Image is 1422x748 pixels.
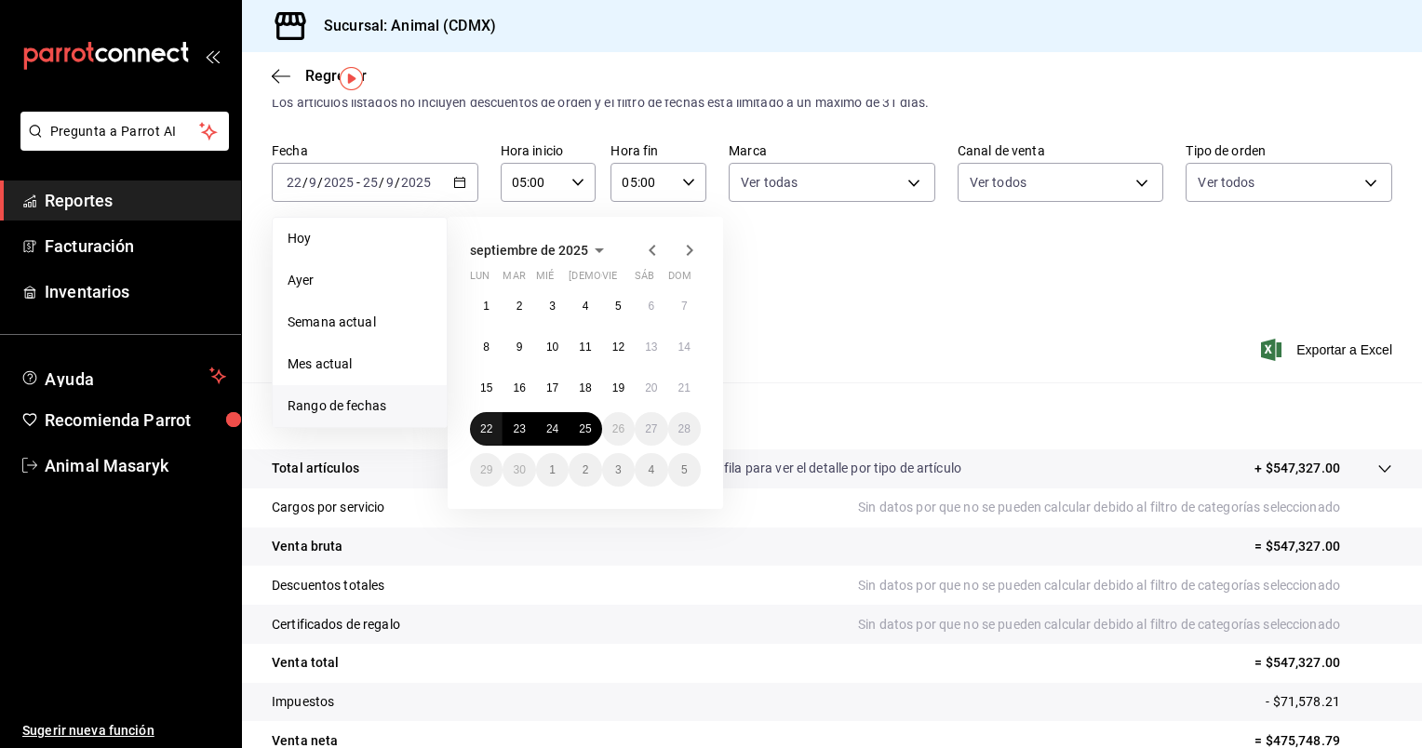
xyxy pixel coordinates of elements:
abbr: 8 de septiembre de 2025 [483,341,490,354]
p: Total artículos [272,459,359,478]
abbr: 16 de septiembre de 2025 [513,381,525,394]
button: Regresar [272,67,367,85]
button: 5 de octubre de 2025 [668,453,701,487]
span: Regresar [305,67,367,85]
button: open_drawer_menu [205,48,220,63]
div: Los artículos listados no incluyen descuentos de orden y el filtro de fechas está limitado a un m... [272,93,1392,113]
p: Cargos por servicio [272,498,385,517]
button: 8 de septiembre de 2025 [470,330,503,364]
label: Hora fin [610,144,706,157]
span: Sugerir nueva función [22,721,226,741]
abbr: 12 de septiembre de 2025 [612,341,624,354]
span: Mes actual [288,354,432,374]
abbr: lunes [470,270,490,289]
button: 18 de septiembre de 2025 [569,371,601,405]
abbr: 4 de octubre de 2025 [648,463,654,476]
abbr: 10 de septiembre de 2025 [546,341,558,354]
abbr: 27 de septiembre de 2025 [645,422,657,435]
abbr: 18 de septiembre de 2025 [579,381,591,394]
span: Ver todos [970,173,1026,192]
span: Ayer [288,271,432,290]
button: 2 de octubre de 2025 [569,453,601,487]
abbr: 23 de septiembre de 2025 [513,422,525,435]
abbr: 7 de septiembre de 2025 [681,300,688,313]
button: 14 de septiembre de 2025 [668,330,701,364]
p: Venta total [272,653,339,673]
label: Canal de venta [958,144,1164,157]
span: Ayuda [45,365,202,387]
button: 1 de octubre de 2025 [536,453,569,487]
p: Sin datos por que no se pueden calcular debido al filtro de categorías seleccionado [858,498,1392,517]
abbr: 14 de septiembre de 2025 [678,341,691,354]
abbr: 24 de septiembre de 2025 [546,422,558,435]
button: 28 de septiembre de 2025 [668,412,701,446]
input: -- [286,175,302,190]
abbr: 3 de septiembre de 2025 [549,300,556,313]
button: 21 de septiembre de 2025 [668,371,701,405]
button: 7 de septiembre de 2025 [668,289,701,323]
button: 5 de septiembre de 2025 [602,289,635,323]
button: 13 de septiembre de 2025 [635,330,667,364]
abbr: 26 de septiembre de 2025 [612,422,624,435]
abbr: 22 de septiembre de 2025 [480,422,492,435]
abbr: 4 de septiembre de 2025 [583,300,589,313]
p: Venta bruta [272,537,342,556]
button: 29 de septiembre de 2025 [470,453,503,487]
input: ---- [400,175,432,190]
p: Certificados de regalo [272,615,400,634]
abbr: martes [503,270,525,289]
button: 16 de septiembre de 2025 [503,371,535,405]
abbr: jueves [569,270,678,289]
span: Inventarios [45,279,226,304]
span: Facturación [45,234,226,259]
abbr: 17 de septiembre de 2025 [546,381,558,394]
input: -- [385,175,395,190]
button: 20 de septiembre de 2025 [635,371,667,405]
span: Ver todos [1198,173,1254,192]
span: Rango de fechas [288,396,432,416]
button: 4 de septiembre de 2025 [569,289,601,323]
button: 30 de septiembre de 2025 [503,453,535,487]
p: = $547,327.00 [1254,537,1392,556]
button: 3 de septiembre de 2025 [536,289,569,323]
p: Sin datos por que no se pueden calcular debido al filtro de categorías seleccionado [858,615,1392,634]
label: Fecha [272,144,478,157]
span: septiembre de 2025 [470,243,588,258]
abbr: 5 de octubre de 2025 [681,463,688,476]
abbr: 21 de septiembre de 2025 [678,381,691,394]
span: / [379,175,384,190]
button: 25 de septiembre de 2025 [569,412,601,446]
button: Exportar a Excel [1265,339,1392,361]
abbr: 13 de septiembre de 2025 [645,341,657,354]
button: 10 de septiembre de 2025 [536,330,569,364]
abbr: 1 de octubre de 2025 [549,463,556,476]
span: Semana actual [288,313,432,332]
span: Animal Masaryk [45,453,226,478]
button: 22 de septiembre de 2025 [470,412,503,446]
button: 11 de septiembre de 2025 [569,330,601,364]
span: Ver todas [741,173,798,192]
abbr: 6 de septiembre de 2025 [648,300,654,313]
abbr: 28 de septiembre de 2025 [678,422,691,435]
button: 12 de septiembre de 2025 [602,330,635,364]
span: / [317,175,323,190]
abbr: sábado [635,270,654,289]
abbr: 15 de septiembre de 2025 [480,381,492,394]
button: 26 de septiembre de 2025 [602,412,635,446]
abbr: 2 de octubre de 2025 [583,463,589,476]
p: Resumen [272,405,1392,427]
button: 1 de septiembre de 2025 [470,289,503,323]
abbr: 3 de octubre de 2025 [615,463,622,476]
abbr: 2 de septiembre de 2025 [516,300,523,313]
label: Marca [729,144,935,157]
abbr: 30 de septiembre de 2025 [513,463,525,476]
input: -- [362,175,379,190]
abbr: 5 de septiembre de 2025 [615,300,622,313]
p: + $547,327.00 [1254,459,1340,478]
abbr: 29 de septiembre de 2025 [480,463,492,476]
img: Tooltip marker [340,67,363,90]
label: Hora inicio [501,144,597,157]
abbr: miércoles [536,270,554,289]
